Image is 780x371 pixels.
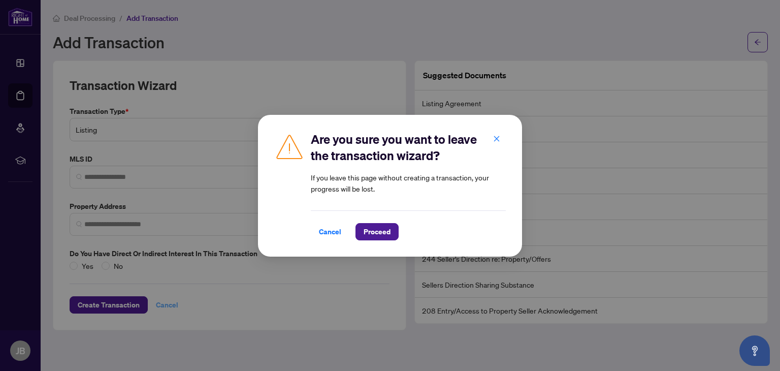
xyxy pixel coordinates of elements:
button: Proceed [355,223,399,240]
button: Open asap [739,335,770,366]
button: Cancel [311,223,349,240]
span: close [493,135,500,142]
span: Proceed [364,224,391,240]
article: If you leave this page without creating a transaction, your progress will be lost. [311,172,506,194]
span: Cancel [319,224,341,240]
h2: Are you sure you want to leave the transaction wizard? [311,131,506,164]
